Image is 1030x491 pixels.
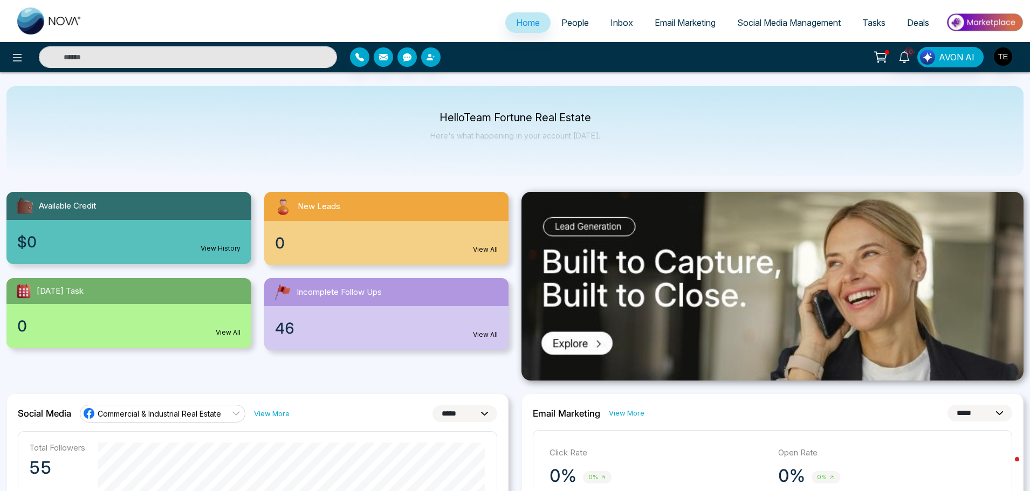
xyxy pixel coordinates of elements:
[15,196,35,216] img: availableCredit.svg
[254,409,290,419] a: View More
[18,408,71,419] h2: Social Media
[551,12,600,33] a: People
[216,328,241,337] a: View All
[655,17,716,28] span: Email Marketing
[297,286,382,299] span: Incomplete Follow Ups
[533,408,600,419] h2: Email Marketing
[917,47,984,67] button: AVON AI
[29,442,85,453] p: Total Followers
[778,447,996,459] p: Open Rate
[862,17,885,28] span: Tasks
[516,17,540,28] span: Home
[473,330,498,340] a: View All
[812,471,840,483] span: 0%
[37,285,84,298] span: [DATE] Task
[275,317,294,340] span: 46
[726,12,852,33] a: Social Media Management
[258,192,516,265] a: New Leads0View All
[98,409,221,419] span: Commercial & Industrial Real Estate
[15,282,32,300] img: todayTask.svg
[994,47,1012,66] img: User Avatar
[945,10,1024,34] img: Market-place.gif
[550,465,576,487] p: 0%
[258,278,516,350] a: Incomplete Follow Ups46View All
[430,131,600,140] p: Here's what happening in your account [DATE].
[891,47,917,66] a: 10+
[550,447,767,459] p: Click Rate
[473,245,498,254] a: View All
[993,454,1019,480] iframe: Intercom live chat
[904,47,914,57] span: 10+
[852,12,896,33] a: Tasks
[939,51,974,64] span: AVON AI
[505,12,551,33] a: Home
[644,12,726,33] a: Email Marketing
[521,192,1024,381] img: .
[201,244,241,253] a: View History
[737,17,841,28] span: Social Media Management
[273,282,292,302] img: followUps.svg
[600,12,644,33] a: Inbox
[298,200,340,213] span: New Leads
[609,408,644,418] a: View More
[907,17,929,28] span: Deals
[275,232,285,254] span: 0
[17,8,82,34] img: Nova CRM Logo
[430,113,600,122] p: Hello Team Fortune Real Estate
[39,200,96,212] span: Available Credit
[583,471,612,483] span: 0%
[561,17,589,28] span: People
[778,465,805,487] p: 0%
[29,457,85,479] p: 55
[17,231,37,253] span: $0
[896,12,940,33] a: Deals
[920,50,935,65] img: Lead Flow
[273,196,293,217] img: newLeads.svg
[17,315,27,337] span: 0
[610,17,633,28] span: Inbox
